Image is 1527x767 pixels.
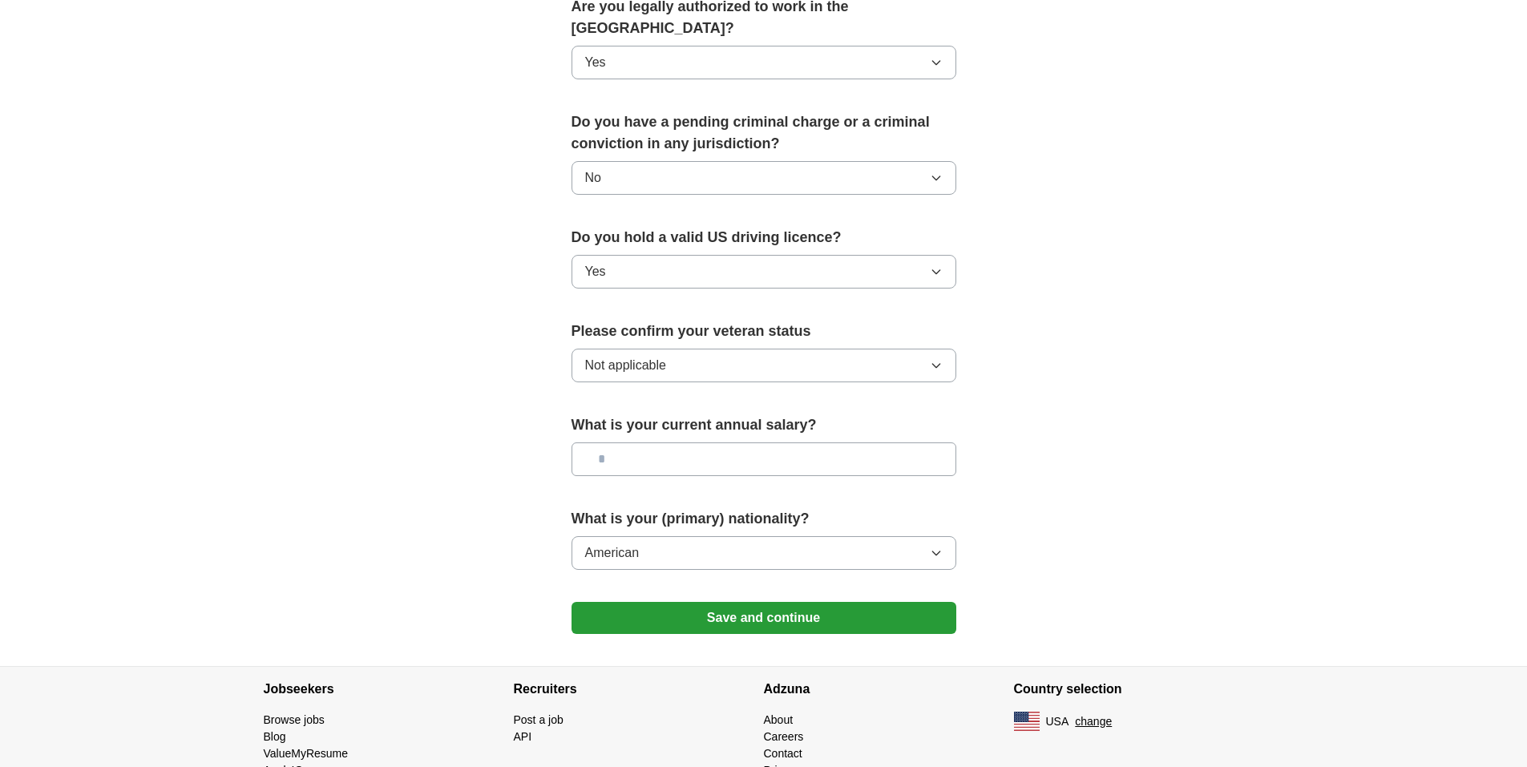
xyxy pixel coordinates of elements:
button: Save and continue [572,602,956,634]
a: Post a job [514,713,564,726]
a: Careers [764,730,804,743]
label: What is your current annual salary? [572,414,956,436]
label: What is your (primary) nationality? [572,508,956,530]
a: API [514,730,532,743]
a: Browse jobs [264,713,325,726]
label: Do you hold a valid US driving licence? [572,227,956,248]
button: Yes [572,46,956,79]
a: ValueMyResume [264,747,349,760]
img: US flag [1014,712,1040,731]
span: Yes [585,262,606,281]
a: Blog [264,730,286,743]
span: USA [1046,713,1069,730]
label: Please confirm your veteran status [572,321,956,342]
span: No [585,168,601,188]
button: Yes [572,255,956,289]
button: Not applicable [572,349,956,382]
span: American [585,543,640,563]
label: Do you have a pending criminal charge or a criminal conviction in any jurisdiction? [572,111,956,155]
a: About [764,713,794,726]
a: Contact [764,747,802,760]
button: change [1075,713,1112,730]
h4: Country selection [1014,667,1264,712]
button: No [572,161,956,195]
span: Yes [585,53,606,72]
span: Not applicable [585,356,666,375]
button: American [572,536,956,570]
